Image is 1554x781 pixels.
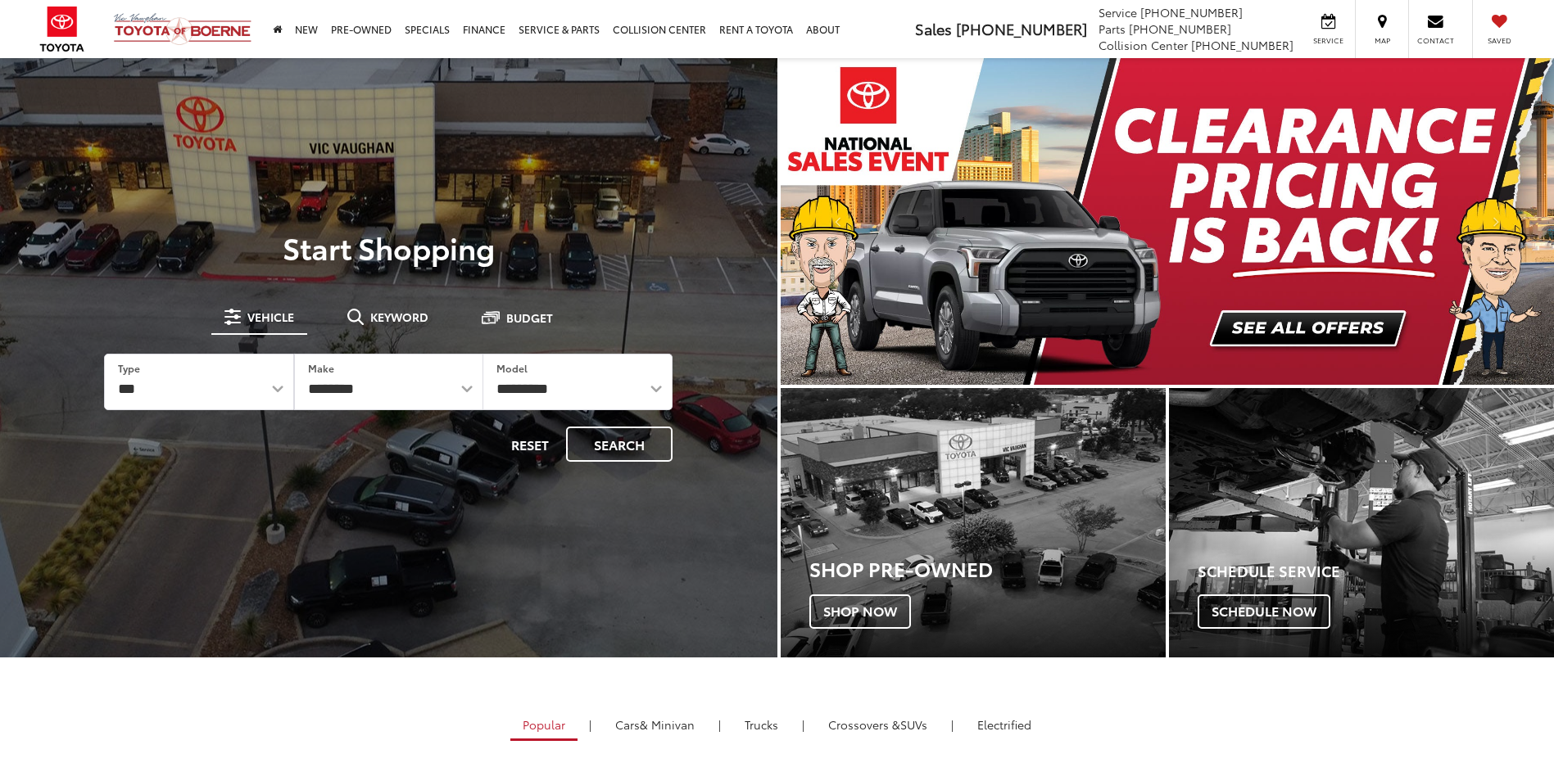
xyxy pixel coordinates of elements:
[640,716,695,733] span: & Minivan
[308,361,334,375] label: Make
[113,12,252,46] img: Vic Vaughan Toyota of Boerne
[1099,4,1137,20] span: Service
[798,716,809,733] li: |
[69,231,709,264] p: Start Shopping
[1438,91,1554,352] button: Click to view next picture.
[1198,594,1330,629] span: Schedule Now
[1191,37,1293,53] span: [PHONE_NUMBER]
[781,388,1166,657] div: Toyota
[585,716,596,733] li: |
[809,594,911,629] span: Shop Now
[1198,563,1554,580] h4: Schedule Service
[714,716,725,733] li: |
[915,18,952,39] span: Sales
[506,312,553,323] span: Budget
[1129,20,1231,37] span: [PHONE_NUMBER]
[1417,35,1454,46] span: Contact
[603,711,707,738] a: Cars
[965,711,1044,738] a: Electrified
[510,711,578,741] a: Popular
[118,361,140,375] label: Type
[1099,37,1188,53] span: Collision Center
[1169,388,1554,657] div: Toyota
[956,18,1087,39] span: [PHONE_NUMBER]
[732,711,791,738] a: Trucks
[1140,4,1243,20] span: [PHONE_NUMBER]
[1169,388,1554,657] a: Schedule Service Schedule Now
[566,427,673,462] button: Search
[816,711,940,738] a: SUVs
[781,91,897,352] button: Click to view previous picture.
[1099,20,1126,37] span: Parts
[828,716,900,733] span: Crossovers &
[947,716,958,733] li: |
[1481,35,1517,46] span: Saved
[809,558,1166,579] h3: Shop Pre-Owned
[496,361,528,375] label: Model
[781,388,1166,657] a: Shop Pre-Owned Shop Now
[247,311,294,323] span: Vehicle
[497,427,563,462] button: Reset
[1310,35,1347,46] span: Service
[1364,35,1400,46] span: Map
[370,311,428,323] span: Keyword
